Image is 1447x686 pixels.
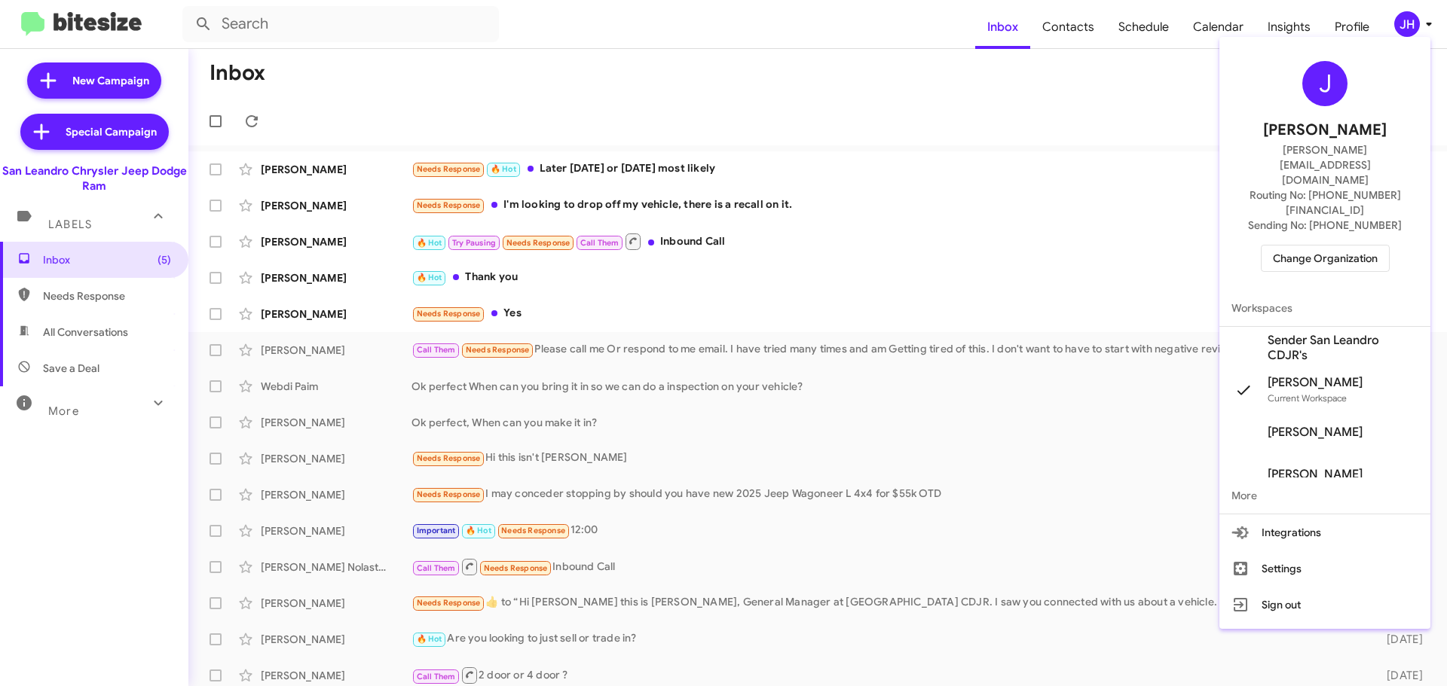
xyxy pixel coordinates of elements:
[1237,142,1412,188] span: [PERSON_NAME][EMAIL_ADDRESS][DOMAIN_NAME]
[1268,467,1363,482] span: [PERSON_NAME]
[1268,375,1363,390] span: [PERSON_NAME]
[1219,514,1430,550] button: Integrations
[1268,333,1418,363] span: Sender San Leandro CDJR's
[1273,245,1378,271] span: Change Organization
[1219,587,1430,623] button: Sign out
[1268,425,1363,440] span: [PERSON_NAME]
[1219,290,1430,326] span: Workspaces
[1268,392,1347,404] span: Current Workspace
[1219,477,1430,514] span: More
[1302,61,1348,106] div: J
[1219,550,1430,587] button: Settings
[1263,118,1387,142] span: [PERSON_NAME]
[1261,245,1390,272] button: Change Organization
[1248,218,1402,233] span: Sending No: [PHONE_NUMBER]
[1237,188,1412,218] span: Routing No: [PHONE_NUMBER][FINANCIAL_ID]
